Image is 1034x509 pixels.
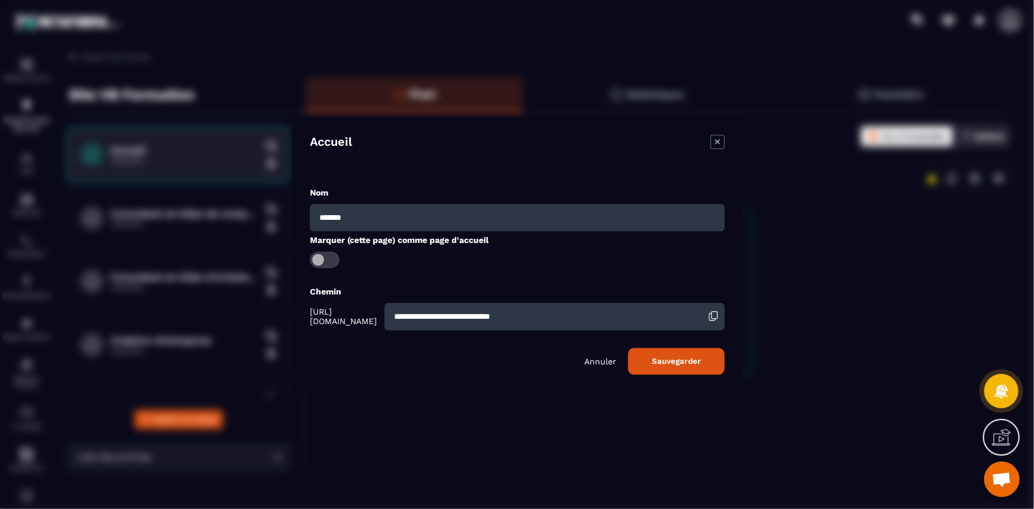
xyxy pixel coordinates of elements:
[310,235,489,245] label: Marquer (cette page) comme page d'accueil
[310,135,352,151] h4: Accueil
[628,348,725,374] button: Sauvegarder
[984,462,1020,497] div: Ouvrir le chat
[310,287,341,296] label: Chemin
[584,357,616,366] p: Annuler
[310,307,382,326] span: [URL][DOMAIN_NAME]
[310,188,328,197] label: Nom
